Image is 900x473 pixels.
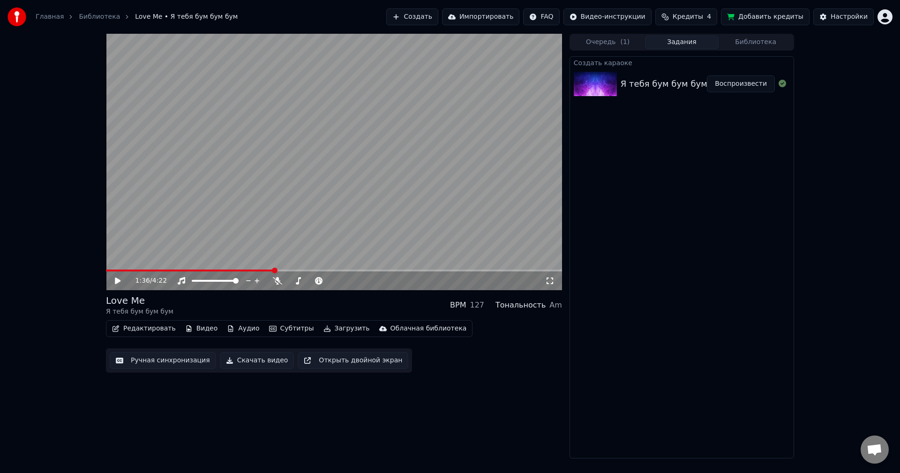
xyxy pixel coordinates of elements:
[386,8,438,25] button: Создать
[495,300,546,311] div: Тональность
[571,36,645,49] button: Очередь
[220,352,294,369] button: Скачать видео
[135,12,238,22] span: Love Me • Я тебя бум бум бум
[570,57,794,68] div: Создать караоке
[135,276,158,285] div: /
[108,322,180,335] button: Редактировать
[223,322,263,335] button: Аудио
[7,8,26,26] img: youka
[79,12,120,22] a: Библиотека
[106,307,173,316] div: Я тебя бум бум бум
[813,8,874,25] button: Настройки
[645,36,719,49] button: Задания
[719,36,793,49] button: Библиотека
[442,8,520,25] button: Импортировать
[721,8,810,25] button: Добавить кредиты
[135,276,150,285] span: 1:36
[563,8,652,25] button: Видео-инструкции
[298,352,408,369] button: Открыть двойной экран
[390,324,467,333] div: Облачная библиотека
[831,12,868,22] div: Настройки
[655,8,717,25] button: Кредиты4
[181,322,222,335] button: Видео
[110,352,216,369] button: Ручная синхронизация
[620,38,630,47] span: ( 1 )
[523,8,559,25] button: FAQ
[673,12,703,22] span: Кредиты
[152,276,167,285] span: 4:22
[450,300,466,311] div: BPM
[621,77,751,90] div: Я тебя бум бум бум [Love Me]
[36,12,64,22] a: Главная
[106,294,173,307] div: Love Me
[320,322,374,335] button: Загрузить
[265,322,318,335] button: Субтитры
[549,300,562,311] div: Am
[36,12,238,22] nav: breadcrumb
[707,12,711,22] span: 4
[707,75,775,92] button: Воспроизвести
[861,435,889,464] div: Открытый чат
[470,300,484,311] div: 127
